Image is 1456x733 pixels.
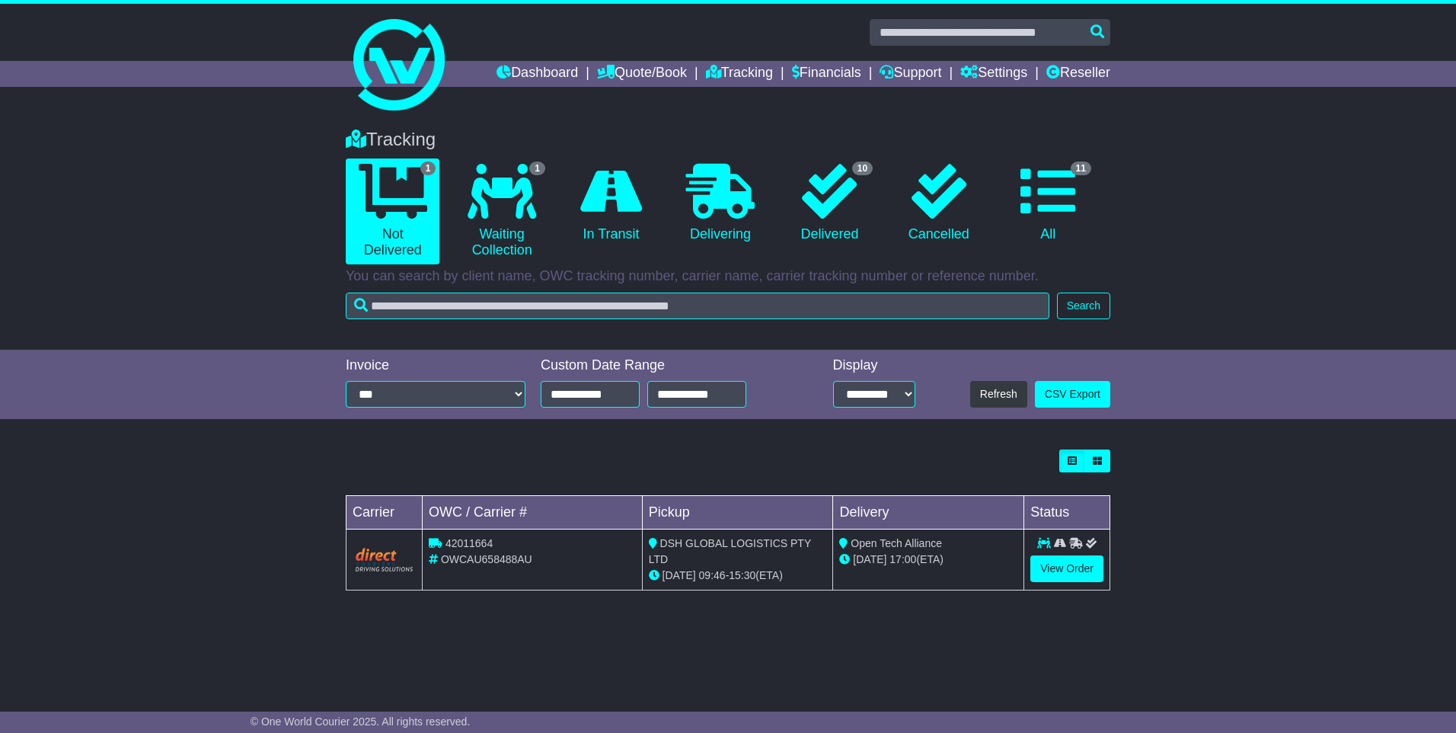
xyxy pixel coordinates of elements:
[1030,555,1103,582] a: View Order
[673,158,767,248] a: Delivering
[541,357,785,374] div: Custom Date Range
[346,496,423,530] td: Carrier
[338,129,1118,151] div: Tracking
[251,715,471,728] span: © One World Courier 2025. All rights reserved.
[1035,381,1110,408] a: CSV Export
[564,158,658,248] a: In Transit
[853,553,886,565] span: [DATE]
[699,569,726,581] span: 09:46
[423,496,643,530] td: OWC / Carrier #
[497,61,578,87] a: Dashboard
[1046,61,1110,87] a: Reseller
[663,569,696,581] span: [DATE]
[346,268,1110,285] p: You can search by client name, OWC tracking number, carrier name, carrier tracking number or refe...
[970,381,1027,408] button: Refresh
[880,61,941,87] a: Support
[839,552,1017,568] div: (ETA)
[346,158,439,264] a: 1 Not Delivered
[455,158,548,264] a: 1 Waiting Collection
[649,568,827,584] div: - (ETA)
[852,162,873,175] span: 10
[420,162,436,175] span: 1
[783,158,876,248] a: 10 Delivered
[529,162,545,175] span: 1
[441,553,532,565] span: OWCAU658488AU
[729,569,755,581] span: 15:30
[706,61,773,87] a: Tracking
[346,357,525,374] div: Invoice
[356,548,413,571] img: Direct.png
[851,537,942,549] span: Open Tech Alliance
[892,158,985,248] a: Cancelled
[833,357,915,374] div: Display
[1071,162,1091,175] span: 11
[1001,158,1095,248] a: 11 All
[1024,496,1110,530] td: Status
[889,553,916,565] span: 17:00
[960,61,1027,87] a: Settings
[642,496,833,530] td: Pickup
[833,496,1024,530] td: Delivery
[597,61,687,87] a: Quote/Book
[649,537,811,565] span: DSH GLOBAL LOGISTICS PTY LTD
[1057,293,1110,319] button: Search
[445,537,493,549] span: 42011664
[792,61,861,87] a: Financials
